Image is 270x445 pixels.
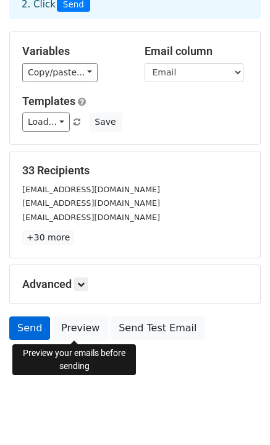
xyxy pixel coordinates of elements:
a: Preview [53,316,108,340]
h5: Variables [22,44,126,58]
a: +30 more [22,230,74,245]
a: Send Test Email [111,316,205,340]
h5: Advanced [22,278,248,291]
a: Templates [22,95,75,108]
h5: 33 Recipients [22,164,248,177]
button: Save [89,112,121,132]
a: Copy/paste... [22,63,98,82]
a: Send [9,316,50,340]
div: Preview your emails before sending [12,344,136,375]
iframe: Chat Widget [208,386,270,445]
a: Load... [22,112,70,132]
small: [EMAIL_ADDRESS][DOMAIN_NAME] [22,185,160,194]
small: [EMAIL_ADDRESS][DOMAIN_NAME] [22,198,160,208]
h5: Email column [145,44,248,58]
small: [EMAIL_ADDRESS][DOMAIN_NAME] [22,213,160,222]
